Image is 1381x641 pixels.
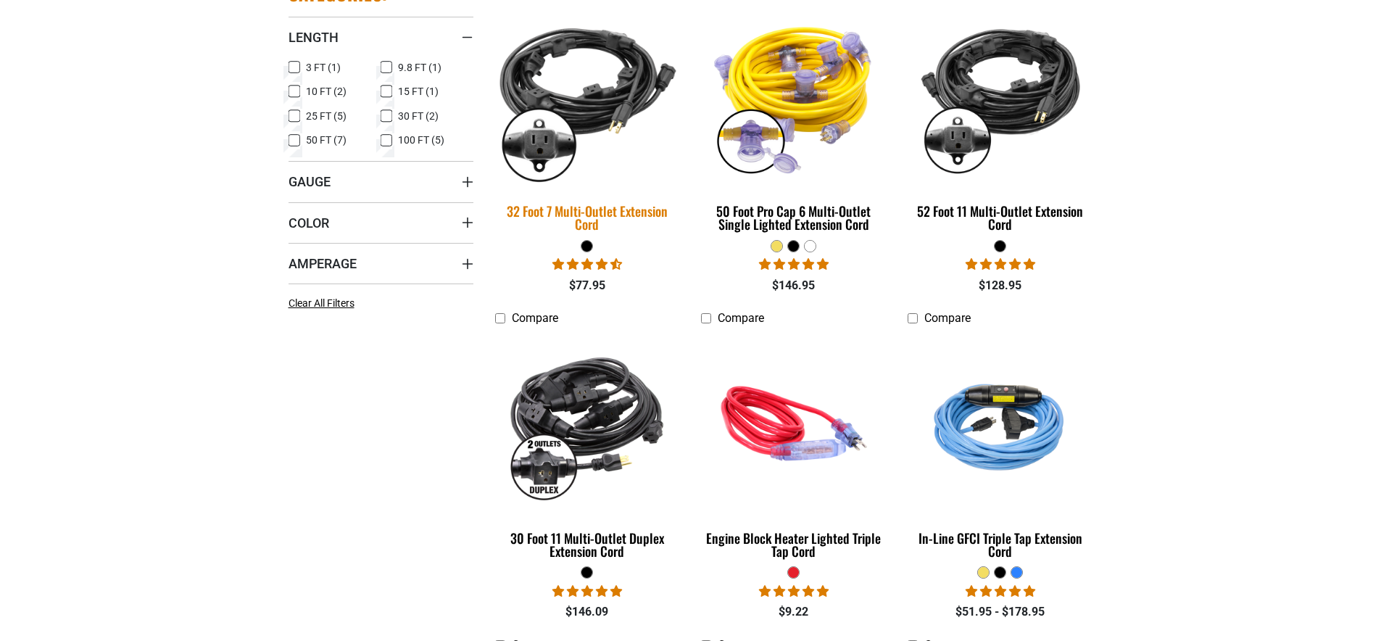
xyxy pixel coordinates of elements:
summary: Gauge [289,161,473,202]
div: Engine Block Heater Lighted Triple Tap Cord [701,532,886,558]
div: $9.22 [701,603,886,621]
span: Length [289,29,339,46]
span: 30 FT (2) [398,111,439,121]
img: Light Blue [909,339,1092,506]
span: Compare [924,311,971,325]
div: $51.95 - $178.95 [908,603,1092,621]
span: 15 FT (1) [398,86,439,96]
span: 100 FT (5) [398,135,444,145]
div: 50 Foot Pro Cap 6 Multi-Outlet Single Lighted Extension Cord [701,204,886,231]
span: 4.80 stars [759,257,829,271]
span: 4.67 stars [552,257,622,271]
div: $146.95 [701,277,886,294]
a: black 30 Foot 11 Multi-Outlet Duplex Extension Cord [495,333,680,566]
a: red Engine Block Heater Lighted Triple Tap Cord [701,333,886,566]
a: black 52 Foot 11 Multi-Outlet Extension Cord [908,6,1092,239]
span: 5.00 stars [966,584,1035,598]
div: $128.95 [908,277,1092,294]
div: In-Line GFCI Triple Tap Extension Cord [908,532,1092,558]
span: Color [289,215,329,231]
img: black [909,13,1092,180]
a: Light Blue In-Line GFCI Triple Tap Extension Cord [908,333,1092,566]
summary: Amperage [289,243,473,284]
span: 5.00 stars [759,584,829,598]
img: black [496,339,679,506]
span: 3 FT (1) [306,62,341,73]
a: yellow 50 Foot Pro Cap 6 Multi-Outlet Single Lighted Extension Cord [701,6,886,239]
span: Gauge [289,173,331,190]
div: 32 Foot 7 Multi-Outlet Extension Cord [495,204,680,231]
img: red [702,339,885,506]
div: 30 Foot 11 Multi-Outlet Duplex Extension Cord [495,532,680,558]
summary: Length [289,17,473,57]
span: Clear All Filters [289,297,354,309]
span: 5.00 stars [552,584,622,598]
span: 25 FT (5) [306,111,347,121]
div: $146.09 [495,603,680,621]
span: Compare [718,311,764,325]
span: Compare [512,311,558,325]
img: yellow [702,13,885,180]
span: 9.8 FT (1) [398,62,441,73]
img: black [486,4,689,189]
span: 10 FT (2) [306,86,347,96]
a: Clear All Filters [289,296,360,311]
span: 4.95 stars [966,257,1035,271]
span: Amperage [289,255,357,272]
summary: Color [289,202,473,243]
div: 52 Foot 11 Multi-Outlet Extension Cord [908,204,1092,231]
a: black 32 Foot 7 Multi-Outlet Extension Cord [495,6,680,239]
span: 50 FT (7) [306,135,347,145]
div: $77.95 [495,277,680,294]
